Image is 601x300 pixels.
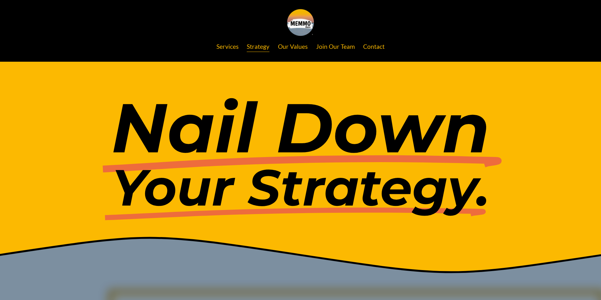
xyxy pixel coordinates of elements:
[363,41,385,53] a: Contact
[111,156,476,218] em: Your Strategy
[247,41,269,53] a: Strategy
[216,41,239,53] a: Services
[287,9,314,36] img: Playces Creative | Make Your Brand Your Greatest Asset | Brand, Marketing &amp; Social Media Agen...
[316,41,355,53] a: Join Our Team
[476,156,490,218] em: .
[111,86,490,170] em: Nail Down
[278,41,308,53] a: Our Values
